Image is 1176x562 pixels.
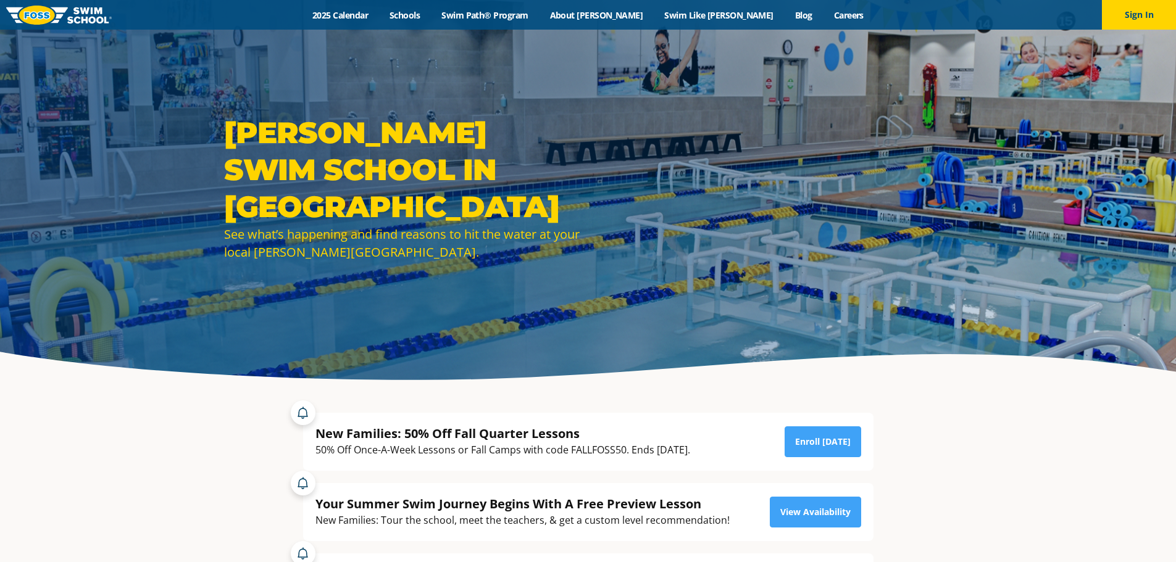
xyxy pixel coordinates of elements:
div: New Families: Tour the school, meet the teachers, & get a custom level recommendation! [315,512,730,529]
a: Swim Like [PERSON_NAME] [654,9,785,21]
div: 50% Off Once-A-Week Lessons or Fall Camps with code FALLFOSS50. Ends [DATE]. [315,442,690,458]
img: FOSS Swim School Logo [6,6,112,25]
a: View Availability [770,497,861,527]
a: About [PERSON_NAME] [539,9,654,21]
div: New Families: 50% Off Fall Quarter Lessons [315,425,690,442]
a: Careers [823,9,874,21]
a: Swim Path® Program [431,9,539,21]
a: Enroll [DATE] [785,426,861,457]
a: Schools [379,9,431,21]
h1: [PERSON_NAME] Swim School in [GEOGRAPHIC_DATA] [224,114,582,225]
a: Blog [784,9,823,21]
div: See what’s happening and find reasons to hit the water at your local [PERSON_NAME][GEOGRAPHIC_DATA]. [224,225,582,261]
a: 2025 Calendar [302,9,379,21]
div: Your Summer Swim Journey Begins With A Free Preview Lesson [315,495,730,512]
